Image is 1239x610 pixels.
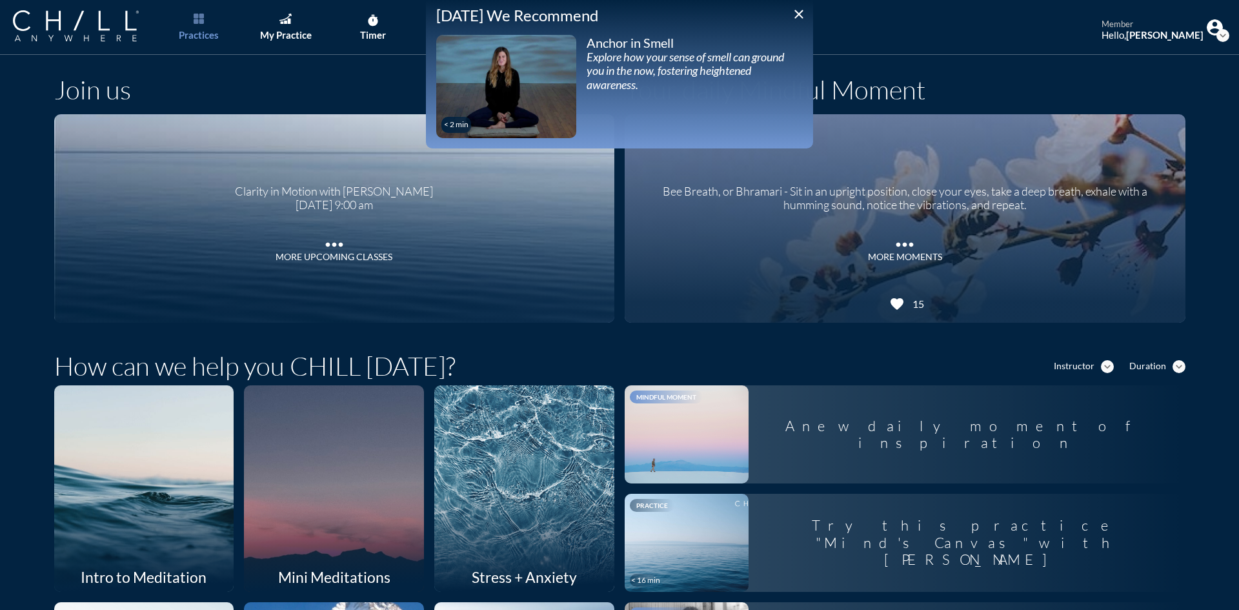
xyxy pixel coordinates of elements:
div: [DATE] We Recommend [436,6,803,25]
i: more_horiz [892,232,918,251]
img: Company Logo [13,10,139,41]
div: Explore how your sense of smell can ground you in the now, fostering heightened awareness. [587,50,803,92]
i: favorite [889,296,905,312]
span: Practice [636,502,668,509]
div: Clarity in Motion with [PERSON_NAME] [235,175,433,199]
a: Company Logo [13,10,165,43]
div: member [1102,19,1204,30]
div: Mini Meditations [244,562,424,592]
div: MORE MOMENTS [868,252,942,263]
div: Try this practice "Mind's Canvas" with [PERSON_NAME] [749,507,1185,578]
div: Bee Breath, or Bhramari - Sit in an upright position, close your eyes, take a deep breath, exhale... [641,175,1169,212]
span: Mindful Moment [636,393,696,401]
i: expand_more [1216,29,1229,42]
div: Intro to Meditation [54,562,234,592]
i: expand_more [1173,360,1185,373]
strong: [PERSON_NAME] [1126,29,1204,41]
div: A new daily moment of inspiration [749,407,1185,462]
div: Stress + Anxiety [434,562,614,592]
h1: Join us [54,74,131,105]
i: more_horiz [321,232,347,251]
div: More Upcoming Classes [276,252,392,263]
div: My Practice [260,29,312,41]
i: expand_more [1101,360,1114,373]
div: Duration [1129,361,1166,372]
div: < 16 min [631,576,660,585]
div: 15 [908,298,924,310]
div: [DATE] 9:00 am [235,198,433,212]
div: < 2 min [444,120,468,129]
div: Timer [360,29,386,41]
div: Practices [179,29,219,41]
h1: How can we help you CHILL [DATE]? [54,351,456,381]
div: Anchor in Smell [587,35,803,50]
i: close [791,6,807,22]
div: Instructor [1054,361,1094,372]
img: Profile icon [1207,19,1223,36]
img: Graph [279,14,291,24]
div: Hello, [1102,29,1204,41]
i: timer [367,14,379,27]
img: List [194,14,204,24]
